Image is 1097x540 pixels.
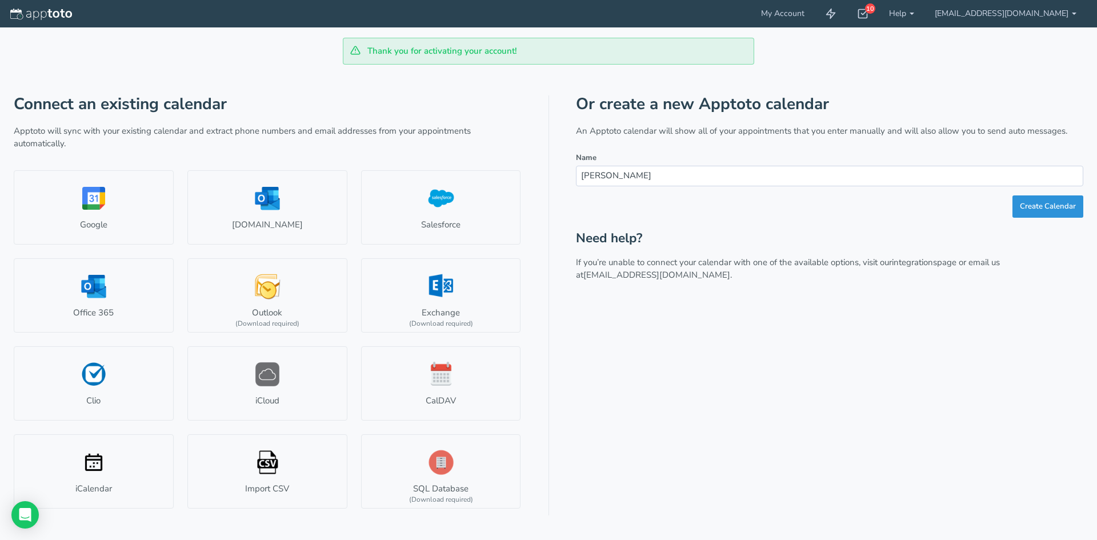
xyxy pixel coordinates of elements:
a: Outlook [187,258,347,333]
label: Name [576,153,596,163]
a: Import CSV [187,434,347,509]
p: An Apptoto calendar will show all of your appointments that you enter manually and will also allo... [576,125,1083,137]
a: Office 365 [14,258,174,333]
div: (Download required) [409,495,473,505]
div: (Download required) [235,319,299,329]
h2: Need help? [576,231,1083,246]
a: [DOMAIN_NAME] [187,170,347,245]
div: Thank you for activating your account! [343,38,754,65]
p: If you’re unable to connect your calendar with one of the available options, visit our page or em... [576,257,1083,281]
div: (Download required) [409,319,473,329]
img: logo-apptoto--white.svg [10,9,72,20]
button: Create Calendar [1012,195,1083,218]
input: e.g. Appointments [576,166,1083,186]
a: Google [14,170,174,245]
a: SQL Database [361,434,521,509]
a: Exchange [361,258,521,333]
a: iCloud [187,346,347,421]
a: CalDAV [361,346,521,421]
div: Open Intercom Messenger [11,501,39,529]
p: Apptoto will sync with your existing calendar and extract phone numbers and email addresses from ... [14,125,521,150]
a: Salesforce [361,170,521,245]
a: Clio [14,346,174,421]
h1: Connect an existing calendar [14,95,521,113]
a: integrations [892,257,937,268]
a: [EMAIL_ADDRESS][DOMAIN_NAME]. [583,269,732,281]
a: iCalendar [14,434,174,509]
h1: Or create a new Apptoto calendar [576,95,1083,113]
div: 10 [865,3,875,14]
